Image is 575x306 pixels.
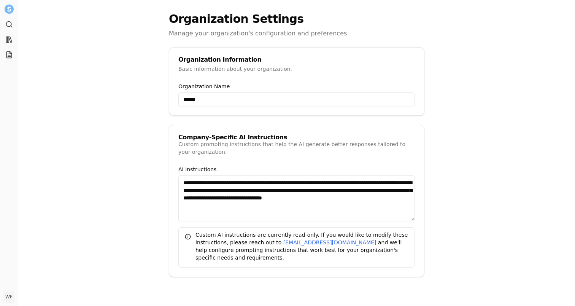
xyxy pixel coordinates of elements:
label: Organization Name [178,83,230,89]
div: Organization Information [178,57,415,63]
button: WF [3,291,15,303]
div: Custom prompting instructions that help the AI generate better responses tailored to your organiz... [178,140,415,156]
h1: Organization Settings [169,12,424,26]
button: Settle [3,3,15,15]
div: Basic information about your organization. [178,65,415,73]
a: Library [3,33,15,46]
a: Projects [3,49,15,61]
div: Company-Specific AI Instructions [178,134,415,140]
a: [EMAIL_ADDRESS][DOMAIN_NAME] [283,239,376,245]
p: Manage your organization's configuration and preferences. [169,29,424,38]
div: Custom AI instructions are currently read-only. If you would like to modify these instructions, p... [185,231,408,261]
a: Search [3,18,15,30]
label: AI Instructions [178,166,216,172]
img: Settle [5,5,14,14]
